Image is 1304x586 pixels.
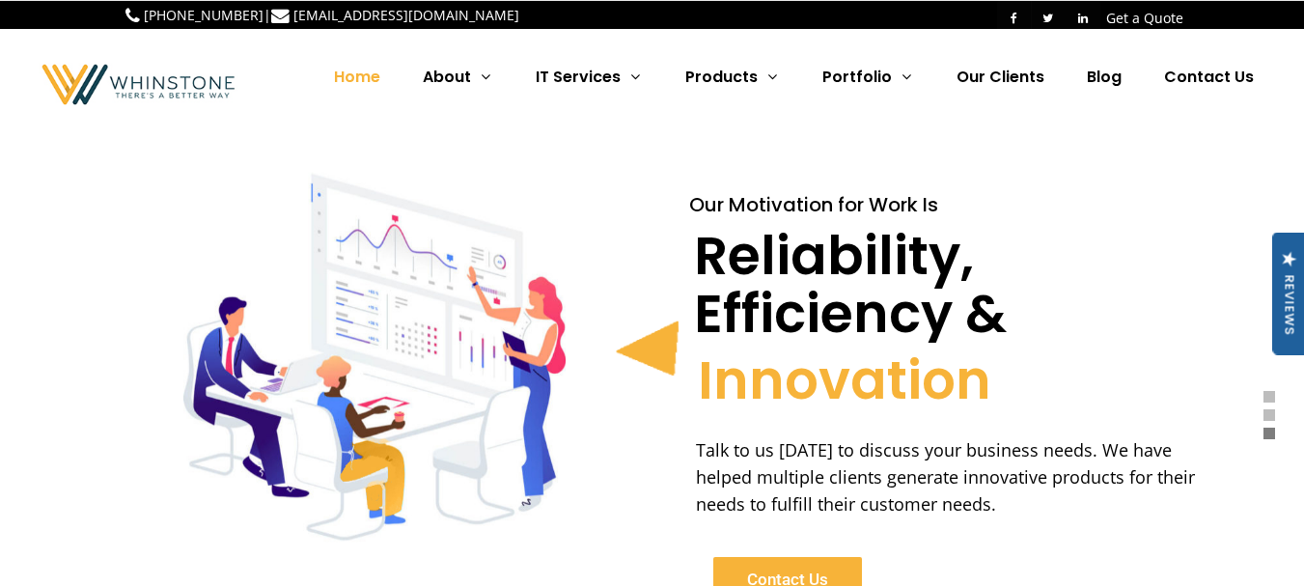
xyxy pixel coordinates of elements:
div: Innovation [698,351,991,409]
a: Home [315,29,400,126]
a: Contact Us [1145,29,1273,126]
div: Our Motivation for Work Is [689,190,938,219]
span: About [423,66,471,88]
a: Get a Quote [1106,9,1183,27]
img: Whinstone [183,167,566,546]
span: Blog [1087,66,1122,88]
span: Products [685,66,758,88]
a: [PHONE_NUMBER] [144,6,264,24]
span: Contact Us [1164,66,1254,88]
span: Home [334,66,380,88]
p: | [125,4,519,26]
a: Blog [1068,29,1141,126]
span: Portfolio [822,66,892,88]
div: Talk to us [DATE] to discuss your business needs. We have helped multiple clients generate innova... [696,436,1210,527]
a: IT Services [516,29,662,126]
a: About [403,29,513,126]
a: Our Clients [937,29,1064,126]
iframe: Chat Widget [1207,493,1304,586]
img: b4 [616,321,680,377]
a: Products [666,29,799,126]
span: IT Services [536,66,621,88]
span: Reviews [1283,274,1297,335]
div: Reliability, Efficiency & [694,227,1007,343]
a: [EMAIL_ADDRESS][DOMAIN_NAME] [293,6,519,24]
span: Our Clients [957,66,1044,88]
a: Portfolio [803,29,933,126]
